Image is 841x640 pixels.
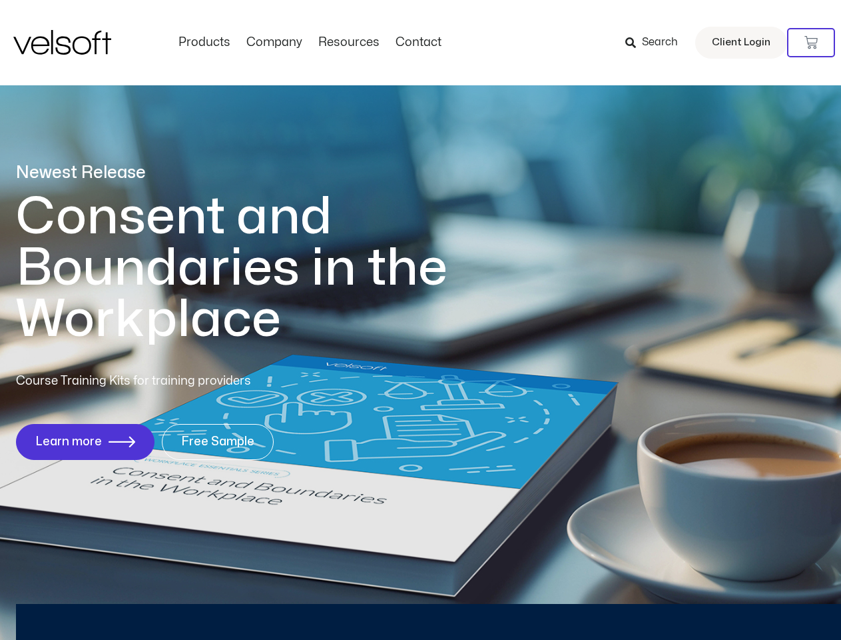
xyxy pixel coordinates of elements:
[162,424,274,460] a: Free Sample
[238,35,310,50] a: CompanyMenu Toggle
[13,30,111,55] img: Velsoft Training Materials
[35,435,102,449] span: Learn more
[388,35,449,50] a: ContactMenu Toggle
[181,435,254,449] span: Free Sample
[712,34,770,51] span: Client Login
[695,27,787,59] a: Client Login
[625,31,687,54] a: Search
[310,35,388,50] a: ResourcesMenu Toggle
[16,424,154,460] a: Learn more
[16,372,348,391] p: Course Training Kits for training providers
[16,161,502,185] p: Newest Release
[170,35,449,50] nav: Menu
[16,191,502,345] h1: Consent and Boundaries in the Workplace
[170,35,238,50] a: ProductsMenu Toggle
[642,34,678,51] span: Search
